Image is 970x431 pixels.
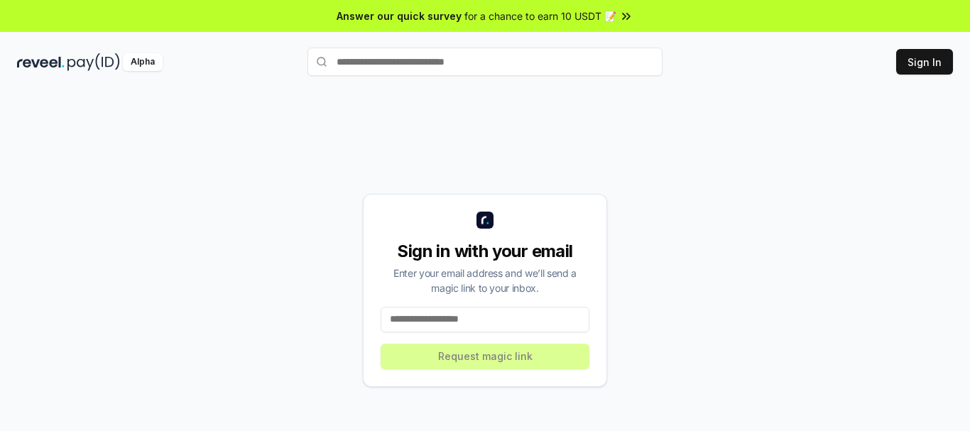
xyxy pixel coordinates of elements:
div: Enter your email address and we’ll send a magic link to your inbox. [381,266,589,295]
span: Answer our quick survey [337,9,462,23]
div: Sign in with your email [381,240,589,263]
img: logo_small [476,212,494,229]
img: reveel_dark [17,53,65,71]
button: Sign In [896,49,953,75]
div: Alpha [123,53,163,71]
img: pay_id [67,53,120,71]
span: for a chance to earn 10 USDT 📝 [464,9,616,23]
